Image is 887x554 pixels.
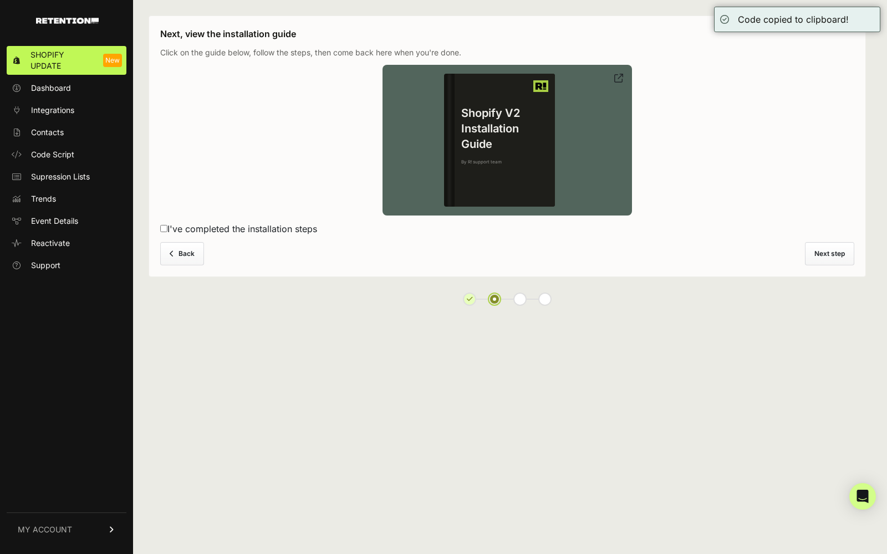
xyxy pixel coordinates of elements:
span: Event Details [31,216,78,227]
p: By R! support team [455,158,555,165]
span: New [103,54,122,67]
p: Click on the guide below, follow the steps, then come back here when you're done. [160,47,854,58]
a: Supression Lists [7,168,126,186]
span: Code Script [31,149,74,160]
a: Shopify V2InstallationGuide By R! support team [383,65,632,216]
a: Dashboard [7,79,126,97]
img: Retention.com [36,18,99,24]
h4: Shopify V2 Installation Guide [455,105,555,152]
span: Support [31,260,60,271]
a: Code Script [7,146,126,163]
span: Dashboard [31,83,71,94]
a: Integrations [7,101,126,119]
span: Supression Lists [31,171,90,182]
input: I've completed the installation steps [160,225,167,232]
span: MY ACCOUNT [18,524,72,535]
div: Code copied to clipboard! [738,13,849,26]
span: Trends [31,193,56,204]
a: Support [7,257,126,274]
h3: Next, view the installation guide [160,27,854,40]
a: Trends [7,190,126,208]
label: I've completed the installation steps [160,222,854,235]
a: MY ACCOUNT [7,512,126,546]
span: Shopify Update [30,49,94,71]
a: Contacts [7,124,126,141]
span: Contacts [31,127,64,138]
div: Open Intercom Messenger [849,483,876,510]
a: Reactivate [7,234,126,252]
a: Event Details [7,212,126,230]
img: retention_loading-84589c926362e1b6405fb4a3b084ba29af2bfaf3195488502c04e31e9c4d6bc1.png [533,80,548,92]
span: Integrations [31,105,74,116]
a: Shopify Update New [7,46,126,75]
button: Back [160,242,204,265]
span: Reactivate [31,238,70,249]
